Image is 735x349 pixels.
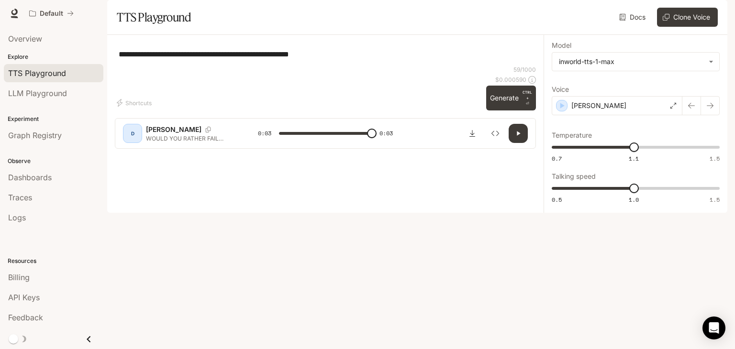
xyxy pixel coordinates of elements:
[513,65,536,74] p: 59 / 1000
[40,10,63,18] p: Default
[702,316,725,339] div: Open Intercom Messenger
[117,8,191,27] h1: TTS Playground
[629,154,639,163] span: 1.1
[125,126,140,141] div: D
[552,42,571,49] p: Model
[146,134,235,142] p: WOULD YOU RATHER FAIL PUBLICLY OR SUCCEED BUT NOBODY KNOWS?
[463,124,482,143] button: Download audio
[552,173,596,180] p: Talking speed
[523,89,532,101] p: CTRL +
[258,129,271,138] span: 0:03
[523,89,532,107] p: ⏎
[25,4,78,23] button: All workspaces
[710,154,720,163] span: 1.5
[657,8,718,27] button: Clone Voice
[495,76,526,84] p: $ 0.000590
[710,196,720,204] span: 1.5
[146,125,201,134] p: [PERSON_NAME]
[486,124,505,143] button: Inspect
[629,196,639,204] span: 1.0
[552,132,592,139] p: Temperature
[486,86,536,110] button: GenerateCTRL +⏎
[617,8,649,27] a: Docs
[552,196,562,204] span: 0.5
[379,129,393,138] span: 0:03
[571,101,626,110] p: [PERSON_NAME]
[201,127,215,132] button: Copy Voice ID
[559,57,704,66] div: inworld-tts-1-max
[115,95,156,110] button: Shortcuts
[552,86,569,93] p: Voice
[552,154,562,163] span: 0.7
[552,53,719,71] div: inworld-tts-1-max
